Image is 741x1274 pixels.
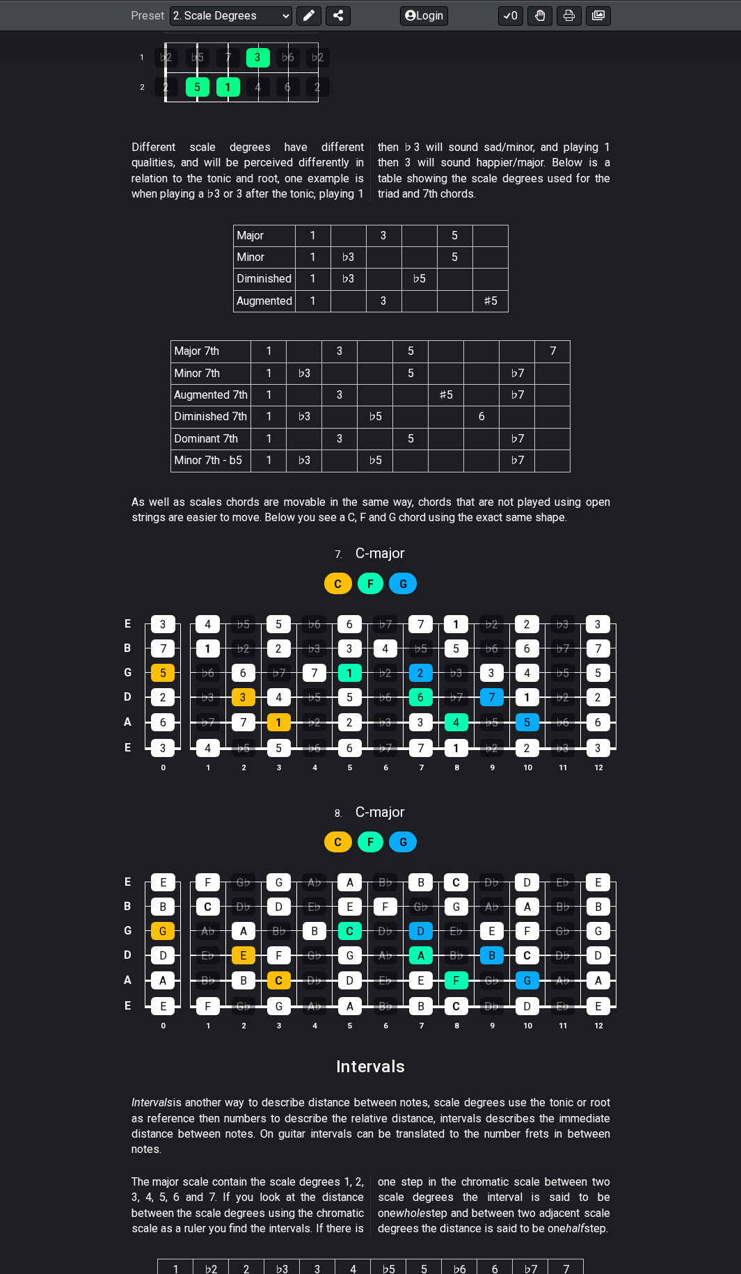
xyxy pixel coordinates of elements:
[429,384,464,406] td: ♯5
[233,269,295,290] td: Diminished
[330,269,366,290] td: ♭3
[445,971,468,989] div: F
[545,1019,580,1033] th: 11
[338,664,362,682] div: 1
[500,428,535,449] td: ♭7
[171,428,251,449] td: Dominant 7th
[445,922,468,940] div: E♭
[335,806,356,822] span: 8 .
[171,363,251,384] td: Minor 7th
[500,384,535,406] td: ♭7
[509,760,545,774] th: 10
[296,760,332,774] th: 4
[303,971,326,989] div: D♭
[295,269,330,290] td: 1
[132,43,166,73] td: 1
[356,545,405,562] span: C - major
[336,1059,405,1074] h2: Intervals
[445,664,468,682] div: ♭3
[527,6,552,25] button: Toggle Dexterity for all fretkits
[580,1019,616,1033] th: 12
[374,946,397,964] div: A♭
[479,615,504,633] div: ♭2
[551,688,575,706] div: ♭2
[151,664,175,682] div: 5
[444,873,468,891] div: C
[338,688,362,706] div: 5
[515,873,539,891] div: D
[334,574,342,594] span: First enable full edit mode to edit
[396,1207,425,1220] em: whole
[251,363,287,384] td: 1
[374,664,397,682] div: ♭2
[409,688,433,706] div: 6
[515,615,539,633] div: 2
[132,1175,610,1237] p: The major scale contain the scale degrees 1, 2, 3, 4, 5, 6 and 7. If you look at the distance bet...
[551,664,575,682] div: ♭5
[586,873,610,891] div: E
[374,922,397,940] div: D♭
[196,922,220,940] div: A♭
[132,140,610,202] p: Different scale degrees have different qualities, and will be perceived differently in relation t...
[145,760,181,774] th: 0
[586,615,610,633] div: 3
[480,639,504,658] div: ♭6
[516,739,539,757] div: 2
[551,922,575,940] div: G♭
[267,639,291,658] div: 2
[119,870,136,894] td: E
[196,898,220,916] div: C
[437,246,472,268] td: 5
[303,739,326,757] div: ♭6
[374,971,397,989] div: E♭
[358,450,393,472] td: ♭5
[393,363,429,384] td: 5
[119,967,136,993] td: A
[322,384,358,406] td: 3
[330,246,366,268] td: ♭3
[367,574,374,594] span: First enable full edit mode to edit
[338,639,362,658] div: 3
[303,946,326,964] div: G♭
[267,739,291,757] div: 5
[551,639,575,658] div: ♭7
[267,946,291,964] div: F
[401,269,437,290] td: ♭5
[535,341,571,363] th: 7
[322,428,358,449] td: 3
[516,946,539,964] div: C
[587,713,610,731] div: 6
[551,739,575,757] div: ♭3
[232,898,255,916] div: D♭
[287,450,322,472] td: ♭3
[151,922,175,940] div: G
[276,77,300,97] div: 6
[131,9,164,22] span: Preset
[332,1019,367,1033] th: 5
[587,898,610,916] div: B
[480,739,504,757] div: ♭2
[119,894,136,918] td: B
[587,664,610,682] div: 5
[225,1019,261,1033] th: 2
[557,6,582,25] button: Print
[266,615,291,633] div: 5
[409,664,433,682] div: 2
[551,898,575,916] div: B♭
[438,760,474,774] th: 8
[437,225,472,246] th: 5
[551,946,575,964] div: D♭
[445,639,468,658] div: 5
[251,428,287,449] td: 1
[338,997,362,1015] div: A
[132,495,610,526] p: As well as scales chords are movable in the same way, chords that are not played using open strin...
[171,450,251,472] td: Minor 7th - b5
[267,688,291,706] div: 4
[500,450,535,472] td: ♭7
[516,898,539,916] div: A
[151,615,175,633] div: 3
[332,760,367,774] th: 5
[374,688,397,706] div: ♭6
[132,1095,610,1158] p: is another way to describe distance between notes, scale degrees use the tonic or root as referen...
[186,77,209,97] div: 5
